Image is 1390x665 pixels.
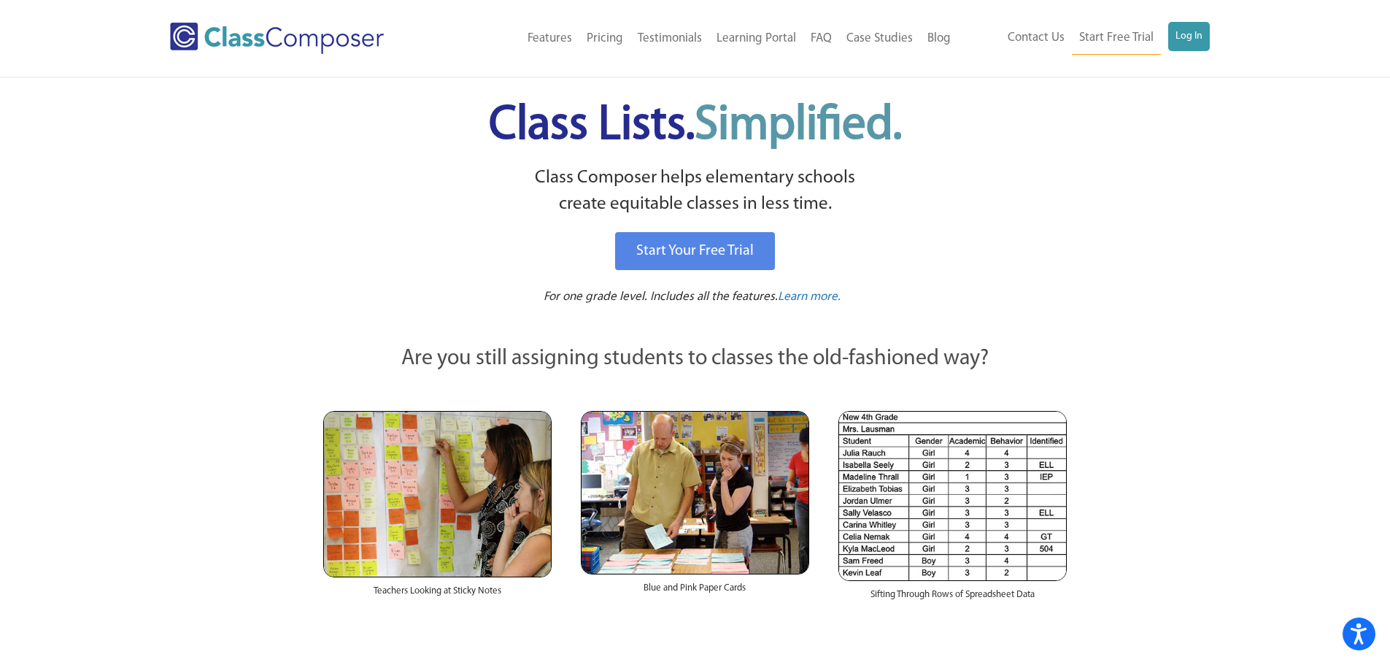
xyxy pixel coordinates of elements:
a: Contact Us [1000,22,1072,54]
a: Testimonials [630,23,709,55]
a: FAQ [803,23,839,55]
span: Class Lists. [489,102,902,150]
nav: Header Menu [444,23,958,55]
a: Start Your Free Trial [615,232,775,270]
a: Features [520,23,579,55]
img: Spreadsheets [838,411,1067,581]
nav: Header Menu [958,22,1210,55]
img: Blue and Pink Paper Cards [581,411,809,574]
span: For one grade level. Includes all the features. [544,291,778,303]
a: Learning Portal [709,23,803,55]
span: Simplified. [695,102,902,150]
a: Blog [920,23,958,55]
div: Blue and Pink Paper Cards [581,574,809,610]
img: Teachers Looking at Sticky Notes [323,411,552,577]
p: Class Composer helps elementary schools create equitable classes in less time. [321,165,1070,218]
span: Start Your Free Trial [636,244,754,258]
div: Sifting Through Rows of Spreadsheet Data [838,581,1067,616]
img: Class Composer [170,23,384,54]
a: Log In [1168,22,1210,51]
p: Are you still assigning students to classes the old-fashioned way? [323,343,1067,375]
a: Pricing [579,23,630,55]
div: Teachers Looking at Sticky Notes [323,577,552,612]
a: Case Studies [839,23,920,55]
a: Start Free Trial [1072,22,1161,55]
a: Learn more. [778,288,841,307]
span: Learn more. [778,291,841,303]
